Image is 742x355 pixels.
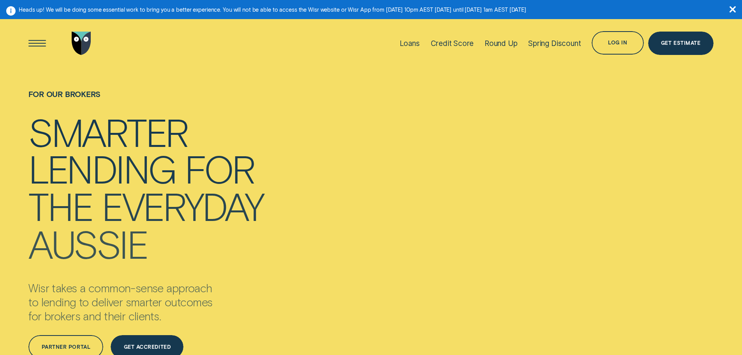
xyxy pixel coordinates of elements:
[592,31,643,55] button: Log in
[400,39,420,48] div: Loans
[102,187,263,224] div: everyday
[28,281,254,323] p: Wisr takes a common-sense approach to lending to deliver smarter outcomes for brokers and their c...
[28,187,93,224] div: the
[26,32,49,55] button: Open Menu
[431,39,474,48] div: Credit Score
[28,150,176,187] div: lending
[528,39,581,48] div: Spring Discount
[72,32,91,55] img: Wisr
[28,225,147,261] div: Aussie
[485,17,518,69] a: Round Up
[28,113,188,150] div: Smarter
[70,17,93,69] a: Go to home page
[28,90,263,113] h1: For Our Brokers
[528,17,581,69] a: Spring Discount
[648,32,714,55] a: Get Estimate
[185,150,254,187] div: for
[28,113,263,258] h4: Smarter lending for the everyday Aussie
[485,39,518,48] div: Round Up
[431,17,474,69] a: Credit Score
[400,17,420,69] a: Loans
